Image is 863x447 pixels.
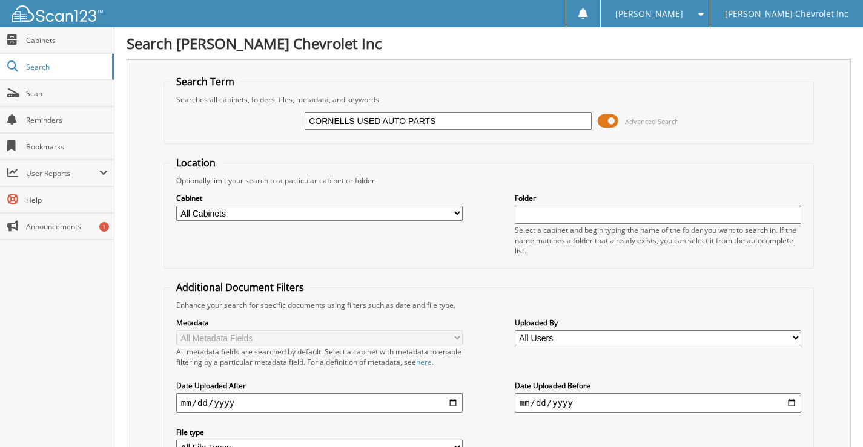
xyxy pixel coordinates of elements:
[515,380,802,391] label: Date Uploaded Before
[725,10,848,18] span: [PERSON_NAME] Chevrolet Inc
[515,225,802,256] div: Select a cabinet and begin typing the name of the folder you want to search in. If the name match...
[26,168,99,178] span: User Reports
[176,347,463,367] div: All metadata fields are searched by default. Select a cabinet with metadata to enable filtering b...
[515,393,802,413] input: end
[170,300,807,310] div: Enhance your search for specific documents using filters such as date and file type.
[26,142,108,152] span: Bookmarks
[176,193,463,203] label: Cabinet
[515,193,802,203] label: Folder
[176,318,463,328] label: Metadata
[127,33,851,53] h1: Search [PERSON_NAME] Chevrolet Inc
[515,318,802,328] label: Uploaded By
[12,5,103,22] img: scan123-logo-white.svg
[26,115,108,125] span: Reminders
[26,35,108,45] span: Cabinets
[26,221,108,232] span: Announcements
[26,62,106,72] span: Search
[170,281,310,294] legend: Additional Document Filters
[615,10,683,18] span: [PERSON_NAME]
[99,222,109,232] div: 1
[170,75,240,88] legend: Search Term
[170,175,807,186] div: Optionally limit your search to a particular cabinet or folder
[802,389,863,447] iframe: Chat Widget
[625,117,679,126] span: Advanced Search
[176,393,463,413] input: start
[26,195,108,205] span: Help
[176,380,463,391] label: Date Uploaded After
[176,427,463,437] label: File type
[26,88,108,99] span: Scan
[170,156,222,169] legend: Location
[416,357,432,367] a: here
[170,94,807,105] div: Searches all cabinets, folders, files, metadata, and keywords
